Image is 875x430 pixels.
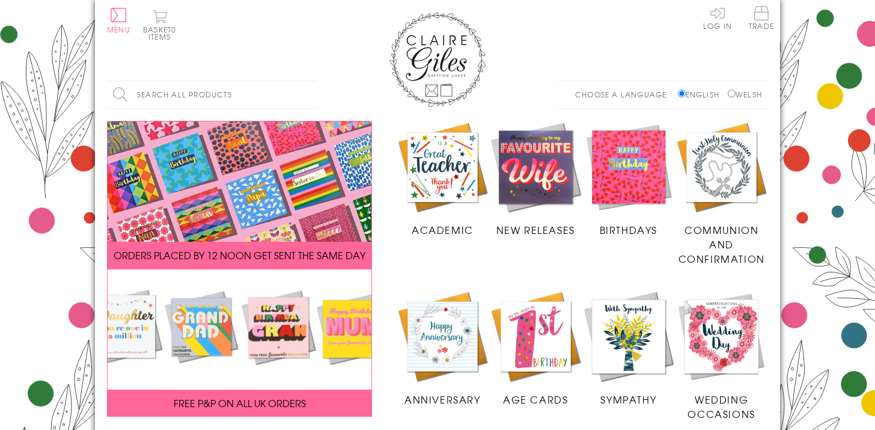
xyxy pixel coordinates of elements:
[600,223,657,237] span: Birthdays
[675,290,768,421] a: Wedding Occasions
[107,81,317,108] input: Search all products
[404,392,481,407] span: Anniversary
[728,89,762,100] label: Welsh
[489,121,582,238] a: New Releases
[148,24,176,42] span: 0 items
[687,392,755,421] span: Wedding Occasions
[174,396,306,410] span: FREE P&P ON ALL UK ORDERS
[678,89,725,100] label: English
[749,6,774,29] span: Trade
[678,223,765,266] span: Communion and Confirmation
[600,392,656,407] span: Sympathy
[575,89,675,100] p: Choose a language:
[107,8,130,33] button: Menu
[396,290,489,407] a: Anniversary
[728,90,736,97] input: Welsh
[675,121,768,266] a: Communion and Confirmation
[305,81,317,108] input: Search
[496,223,575,237] span: New Releases
[143,10,176,40] button: Basket0 items
[703,6,732,29] a: Log In
[582,121,675,238] a: Birthdays
[582,290,675,407] a: Sympathy
[114,248,365,262] span: ORDERS PLACED BY 12 NOON GET SENT THE SAME DAY
[389,12,486,107] img: Claire Giles Greetings Cards
[396,121,489,238] a: Academic
[107,24,130,35] span: Menu
[678,90,686,97] input: English
[489,290,582,407] a: Age Cards
[749,6,774,32] a: Trade
[503,392,568,407] span: Age Cards
[412,223,474,237] span: Academic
